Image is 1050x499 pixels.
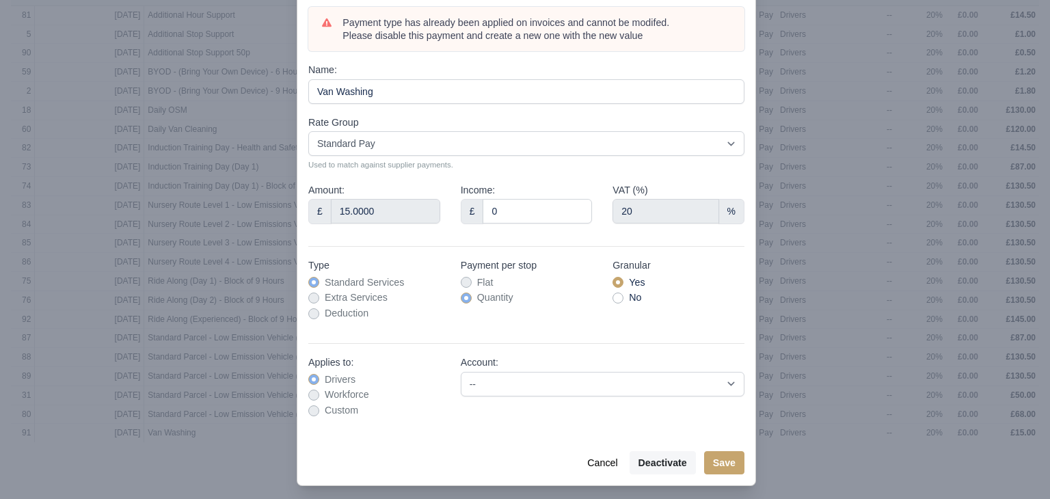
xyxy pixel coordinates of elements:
label: Name: [308,62,337,78]
label: Payment per stop [461,258,537,273]
label: Type [308,258,329,273]
label: Standard Services [325,275,404,291]
iframe: Chat Widget [982,433,1050,499]
button: Cancel [578,451,626,474]
label: Deduction [325,306,368,321]
div: % [718,199,744,224]
label: Extra Services [325,290,388,306]
label: Flat [477,275,494,291]
label: VAT (%) [612,183,647,198]
label: Granular [612,258,650,273]
div: £ [461,199,484,224]
button: Deactivate [630,451,696,474]
label: Custom [325,403,358,418]
div: £ [308,199,332,224]
div: Payment type has already been applied on invoices and cannot be modifed. [342,16,731,43]
button: Save [704,451,744,474]
label: Workforce [325,387,369,403]
label: Drivers [325,372,355,388]
label: No [629,290,641,306]
small: Used to match against supplier payments. [308,159,744,171]
label: Account: [461,355,498,370]
label: Rate Group [308,115,359,131]
label: Quantity [477,290,513,306]
div: Please disable this payment and create a new one with the new value [342,29,731,43]
label: Income: [461,183,496,198]
label: Yes [629,275,645,291]
label: Amount: [308,183,345,198]
label: Applies to: [308,355,353,370]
